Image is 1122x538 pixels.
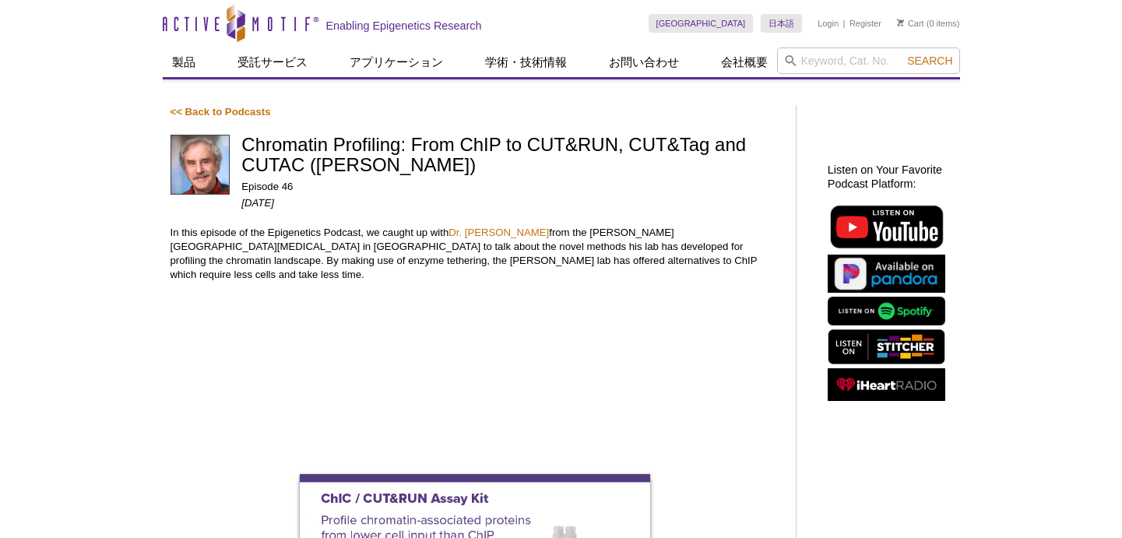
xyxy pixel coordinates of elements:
h1: Chromatin Profiling: From ChIP to CUT&RUN, CUT&Tag and CUTAC ([PERSON_NAME]) [241,135,780,178]
li: (0 items) [897,14,960,33]
p: In this episode of the Epigenetics Podcast, we caught up with from the [PERSON_NAME][GEOGRAPHIC_D... [171,226,780,282]
iframe: Chromatin Profiling: From ChIP to CUT&RUN, CUT&Tag and CUTAC (Steven Henikoff) [171,297,780,414]
img: Listen on Spotify [828,297,945,325]
a: Dr. [PERSON_NAME] [448,227,549,238]
a: Register [849,18,881,29]
img: Listen on YouTube [828,202,945,251]
a: 会社概要 [712,47,777,77]
a: [GEOGRAPHIC_DATA] [649,14,754,33]
button: Search [902,54,957,68]
h2: Listen on Your Favorite Podcast Platform: [828,163,952,191]
h2: Enabling Epigenetics Research [326,19,482,33]
a: Login [818,18,839,29]
a: 製品 [163,47,205,77]
a: << Back to Podcasts [171,106,271,118]
p: Episode 46 [241,180,780,194]
li: | [843,14,846,33]
a: お問い合わせ [600,47,688,77]
input: Keyword, Cat. No. [777,47,960,74]
a: 日本語 [761,14,802,33]
img: Listen on Stitcher [828,329,945,364]
a: アプリケーション [340,47,452,77]
img: Listen on Pandora [828,255,945,293]
img: Steven Henikoff headshot [171,135,230,195]
img: Your Cart [897,19,904,26]
a: 受託サービス [228,47,317,77]
em: [DATE] [241,197,274,209]
a: Cart [897,18,924,29]
a: 学術・技術情報 [476,47,576,77]
img: Listen on iHeartRadio [828,368,945,402]
span: Search [907,55,952,67]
